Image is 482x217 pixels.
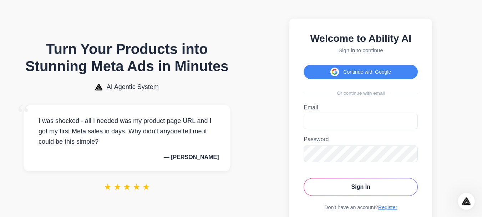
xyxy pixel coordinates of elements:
[304,104,418,111] label: Email
[304,65,418,79] button: Continue with Google
[378,204,397,210] a: Register
[104,182,112,192] span: ★
[35,116,219,147] p: I was shocked - all I needed was my product page URL and I got my first Meta sales in days. Why d...
[24,40,230,75] h1: Turn Your Products into Stunning Meta Ads in Minutes
[35,154,219,161] p: — [PERSON_NAME]
[304,204,418,210] div: Don't have an account?
[123,182,131,192] span: ★
[304,178,418,196] button: Sign In
[304,47,418,53] p: Sign in to continue
[17,98,30,130] span: “
[304,90,418,96] div: Or continue with email
[304,136,418,143] label: Password
[95,84,102,90] img: AI Agentic System Logo
[458,193,475,210] iframe: Intercom live chat
[107,83,159,91] span: AI Agentic System
[133,182,141,192] span: ★
[113,182,121,192] span: ★
[142,182,150,192] span: ★
[304,33,418,44] h2: Welcome to Ability AI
